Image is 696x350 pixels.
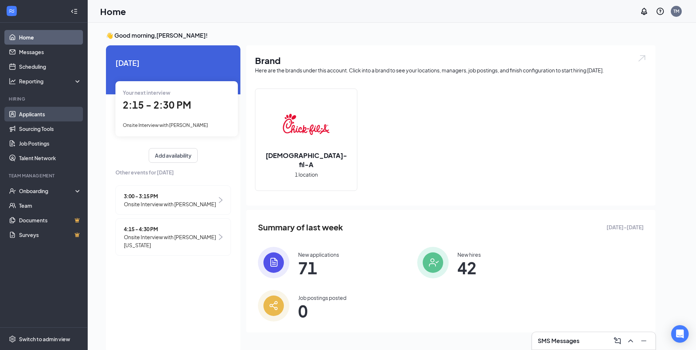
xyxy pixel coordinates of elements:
svg: Notifications [640,7,649,16]
div: Open Intercom Messenger [671,325,689,343]
div: Reporting [19,78,82,85]
h3: 👋 Good morning, [PERSON_NAME] ! [106,31,655,39]
a: Talent Network [19,151,81,165]
div: Here are the brands under this account. Click into a brand to see your locations, managers, job p... [255,67,647,74]
a: Team [19,198,81,213]
a: DocumentsCrown [19,213,81,227]
span: Summary of last week [258,221,343,234]
svg: WorkstreamLogo [8,7,15,15]
span: 4:15 - 4:30 PM [124,225,217,233]
button: Minimize [638,335,650,347]
a: Home [19,30,81,45]
div: Job postings posted [298,294,346,301]
img: Chick-fil-A [283,101,330,148]
div: TM [673,8,679,14]
span: 71 [298,261,339,274]
span: Other events for [DATE] [115,168,231,176]
svg: Collapse [71,8,78,15]
h1: Home [100,5,126,18]
svg: Analysis [9,78,16,85]
svg: UserCheck [9,187,16,195]
div: Hiring [9,96,80,102]
span: [DATE] [115,57,231,68]
a: Sourcing Tools [19,121,81,136]
button: ChevronUp [625,335,636,347]
div: New applications [298,251,339,258]
svg: Settings [9,335,16,343]
div: Switch to admin view [19,335,70,343]
span: 0 [298,304,346,317]
button: ComposeMessage [612,335,623,347]
svg: ComposeMessage [613,336,622,345]
span: Onsite Interview with [PERSON_NAME] [123,122,208,128]
a: Job Postings [19,136,81,151]
span: 42 [457,261,481,274]
span: 1 location [295,170,318,178]
a: Scheduling [19,59,81,74]
a: Messages [19,45,81,59]
h2: [DEMOGRAPHIC_DATA]-fil-A [255,151,357,169]
img: icon [417,247,449,278]
div: Team Management [9,173,80,179]
div: New hires [457,251,481,258]
span: 2:15 - 2:30 PM [123,99,191,111]
span: Onsite Interview with [PERSON_NAME] [124,200,216,208]
h3: SMS Messages [538,337,579,345]
svg: Minimize [639,336,648,345]
svg: ChevronUp [626,336,635,345]
button: Add availability [149,148,198,163]
a: Applicants [19,107,81,121]
div: Onboarding [19,187,75,195]
span: Onsite Interview with [PERSON_NAME][US_STATE] [124,233,217,249]
h1: Brand [255,54,647,67]
svg: QuestionInfo [656,7,665,16]
img: open.6027fd2a22e1237b5b06.svg [637,54,647,63]
img: icon [258,290,289,321]
span: [DATE] - [DATE] [606,223,644,231]
span: 3:00 - 3:15 PM [124,192,216,200]
a: SurveysCrown [19,227,81,242]
img: icon [258,247,289,278]
span: Your next interview [123,89,170,96]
